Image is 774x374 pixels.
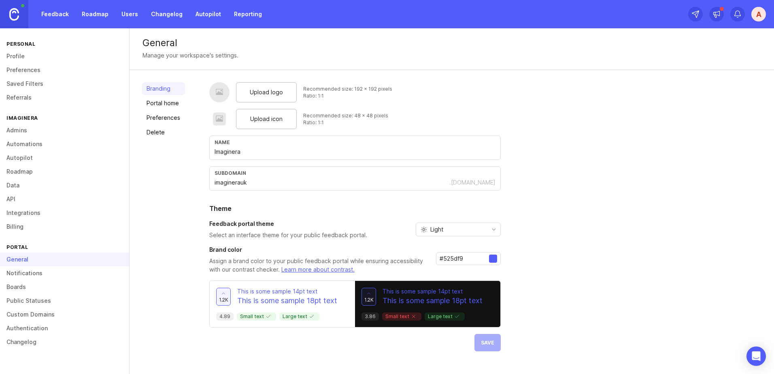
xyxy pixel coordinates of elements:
[303,85,392,92] div: Recommended size: 192 x 192 pixels
[361,288,376,306] button: 1.2k
[146,7,187,21] a: Changelog
[364,296,374,303] span: 1.2k
[229,7,267,21] a: Reporting
[36,7,74,21] a: Feedback
[487,226,500,233] svg: toggle icon
[237,295,337,306] p: This is some sample 18pt text
[142,126,185,139] a: Delete
[142,38,761,48] div: General
[746,346,766,366] div: Open Intercom Messenger
[751,7,766,21] button: A
[430,225,443,234] span: Light
[303,112,388,119] div: Recommended size: 48 x 48 pixels
[219,313,230,320] p: 4.89
[283,313,316,320] p: Large text
[142,111,185,124] a: Preferences
[209,204,501,213] h2: Theme
[191,7,226,21] a: Autopilot
[219,296,228,303] span: 1.2k
[209,220,367,228] h3: Feedback portal theme
[421,226,427,233] svg: prefix icon Sun
[209,246,430,254] h3: Brand color
[215,170,495,176] div: subdomain
[428,313,461,320] p: Large text
[250,115,283,123] span: Upload icon
[117,7,143,21] a: Users
[449,178,495,187] div: .[DOMAIN_NAME]
[215,178,449,187] input: Subdomain
[240,313,273,320] p: Small text
[142,97,185,110] a: Portal home
[142,82,185,95] a: Branding
[250,88,283,97] span: Upload logo
[215,139,495,145] div: Name
[142,51,238,60] div: Manage your workspace's settings.
[383,287,483,295] p: This is some sample 14pt text
[303,92,392,99] div: Ratio: 1:1
[365,313,376,320] p: 3.86
[77,7,113,21] a: Roadmap
[303,119,388,126] div: Ratio: 1:1
[209,257,430,274] p: Assign a brand color to your public feedback portal while ensuring accessibility with our contras...
[281,266,355,273] a: Learn more about contrast.
[237,287,337,295] p: This is some sample 14pt text
[385,313,418,320] p: Small text
[383,295,483,306] p: This is some sample 18pt text
[216,288,231,306] button: 1.2k
[9,8,19,21] img: Canny Home
[416,223,501,236] div: toggle menu
[209,231,367,239] p: Select an interface theme for your public feedback portal.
